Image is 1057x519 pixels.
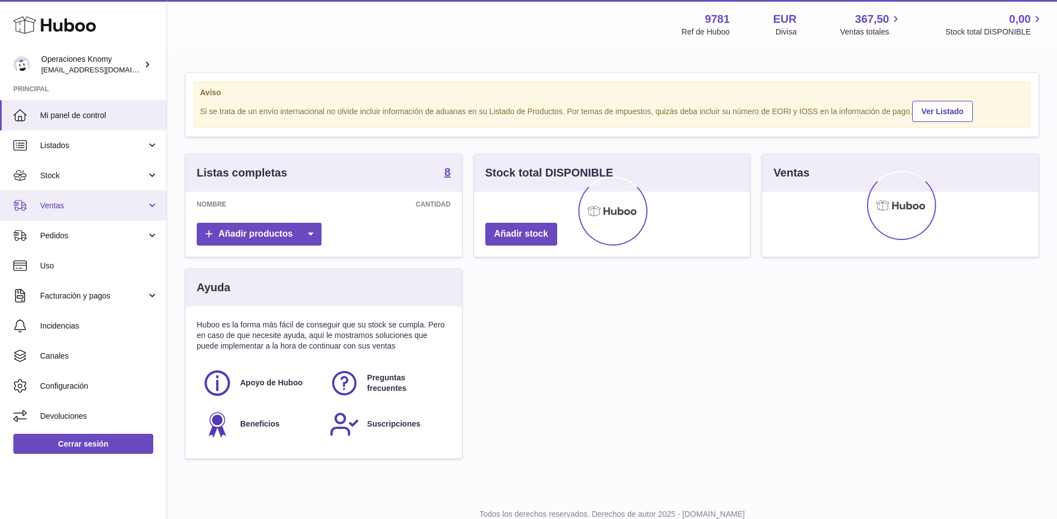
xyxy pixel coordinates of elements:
[1009,12,1031,27] span: 0,00
[186,192,317,217] th: Nombre
[200,99,1024,122] div: Si se trata de un envío internacional no olvide incluir información de aduanas en su Listado de P...
[912,101,973,122] a: Ver Listado
[855,12,889,27] span: 367,50
[317,192,462,217] th: Cantidad
[40,200,147,211] span: Ventas
[776,27,797,37] div: Divisa
[329,368,445,398] a: Preguntas frecuentes
[705,12,730,27] strong: 9781
[40,140,147,151] span: Listados
[13,56,30,73] img: operaciones@selfkit.com
[445,167,451,180] a: 8
[946,12,1044,37] a: 0,00 Stock total DISPONIBLE
[946,27,1044,37] span: Stock total DISPONIBLE
[773,165,809,180] h3: Ventas
[681,27,729,37] div: Ref de Huboo
[202,409,318,439] a: Beneficios
[240,419,280,429] span: Beneficios
[367,373,444,394] span: Preguntas frecuentes
[197,280,230,295] h3: Ayuda
[485,223,557,246] a: Añadir stock
[40,170,147,181] span: Stock
[773,12,797,27] strong: EUR
[40,321,158,331] span: Incidencias
[40,381,158,391] span: Configuración
[41,65,164,74] span: [EMAIL_ADDRESS][DOMAIN_NAME]
[197,320,451,351] p: Huboo es la forma más fácil de conseguir que su stock se cumpla. Pero en caso de que necesite ayu...
[40,351,158,361] span: Canales
[13,434,153,454] a: Cerrar sesión
[485,165,613,180] h3: Stock total DISPONIBLE
[40,231,147,241] span: Pedidos
[240,378,303,388] span: Apoyo de Huboo
[445,167,451,178] strong: 8
[840,27,902,37] span: Ventas totales
[202,368,318,398] a: Apoyo de Huboo
[40,291,147,301] span: Facturación y pagos
[41,54,142,75] div: Operaciones Knomy
[197,223,322,246] a: Añadir productos
[329,409,445,439] a: Suscripciones
[840,12,902,37] a: 367,50 Ventas totales
[200,87,1024,98] strong: Aviso
[40,261,158,271] span: Uso
[40,110,158,121] span: Mi panel de control
[197,165,287,180] h3: Listas completas
[367,419,421,429] span: Suscripciones
[40,411,158,422] span: Devoluciones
